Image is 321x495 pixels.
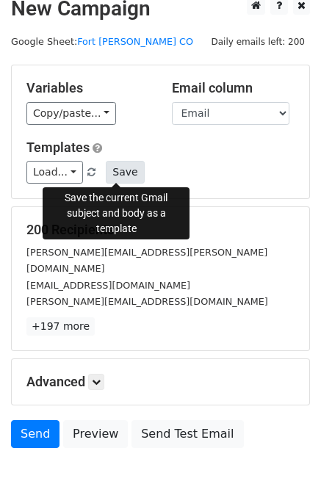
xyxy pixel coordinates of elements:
small: [PERSON_NAME][EMAIL_ADDRESS][PERSON_NAME][DOMAIN_NAME] [26,247,267,275]
a: Fort [PERSON_NAME] CO [77,36,193,47]
a: Templates [26,140,90,155]
h5: Advanced [26,374,295,390]
a: Copy/paste... [26,102,116,125]
small: [PERSON_NAME][EMAIL_ADDRESS][DOMAIN_NAME] [26,296,268,307]
div: Save the current Gmail subject and body as a template [43,187,190,239]
h5: 200 Recipients [26,222,295,238]
span: Daily emails left: 200 [206,34,310,50]
button: Save [106,161,144,184]
a: Preview [63,420,128,448]
h5: Email column [172,80,295,96]
small: [EMAIL_ADDRESS][DOMAIN_NAME] [26,280,190,291]
a: +197 more [26,317,95,336]
a: Load... [26,161,83,184]
iframe: Chat Widget [248,424,321,495]
small: Google Sheet: [11,36,193,47]
h5: Variables [26,80,150,96]
a: Send [11,420,59,448]
a: Send Test Email [131,420,243,448]
a: Daily emails left: 200 [206,36,310,47]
